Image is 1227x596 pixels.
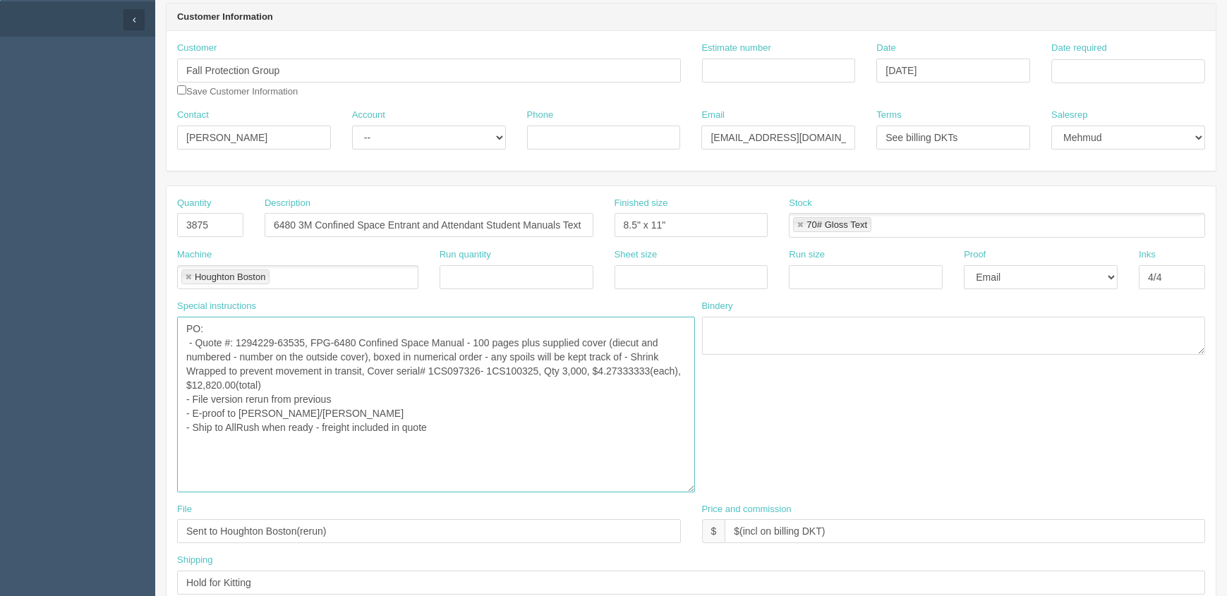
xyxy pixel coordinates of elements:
label: Customer [177,42,217,55]
textarea: PO: - Quote #: 1294229-63535, FPG-6480 Confined Space Manual - 100 pages plus supplied cover (die... [177,317,695,492]
label: Run quantity [440,248,491,262]
label: Price and commission [702,503,792,516]
label: Phone [527,109,554,122]
label: Special instructions [177,300,256,313]
label: Shipping [177,554,213,567]
div: 70# Gloss Text [806,220,867,229]
div: $ [702,519,725,543]
input: Enter customer name [177,59,681,83]
label: Estimate number [702,42,771,55]
label: Date required [1051,42,1107,55]
label: Bindery [702,300,733,313]
label: Terms [876,109,901,122]
label: Salesrep [1051,109,1087,122]
label: Machine [177,248,212,262]
label: Quantity [177,197,211,210]
label: Finished size [615,197,668,210]
label: Sheet size [615,248,658,262]
label: Email [701,109,725,122]
header: Customer Information [167,4,1216,32]
label: Date [876,42,895,55]
label: Proof [964,248,986,262]
div: Save Customer Information [177,42,681,98]
label: Inks [1139,248,1156,262]
label: File [177,503,192,516]
label: Description [265,197,310,210]
label: Account [352,109,385,122]
label: Contact [177,109,209,122]
div: Houghton Boston [195,272,265,281]
label: Run size [789,248,825,262]
label: Stock [789,197,812,210]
